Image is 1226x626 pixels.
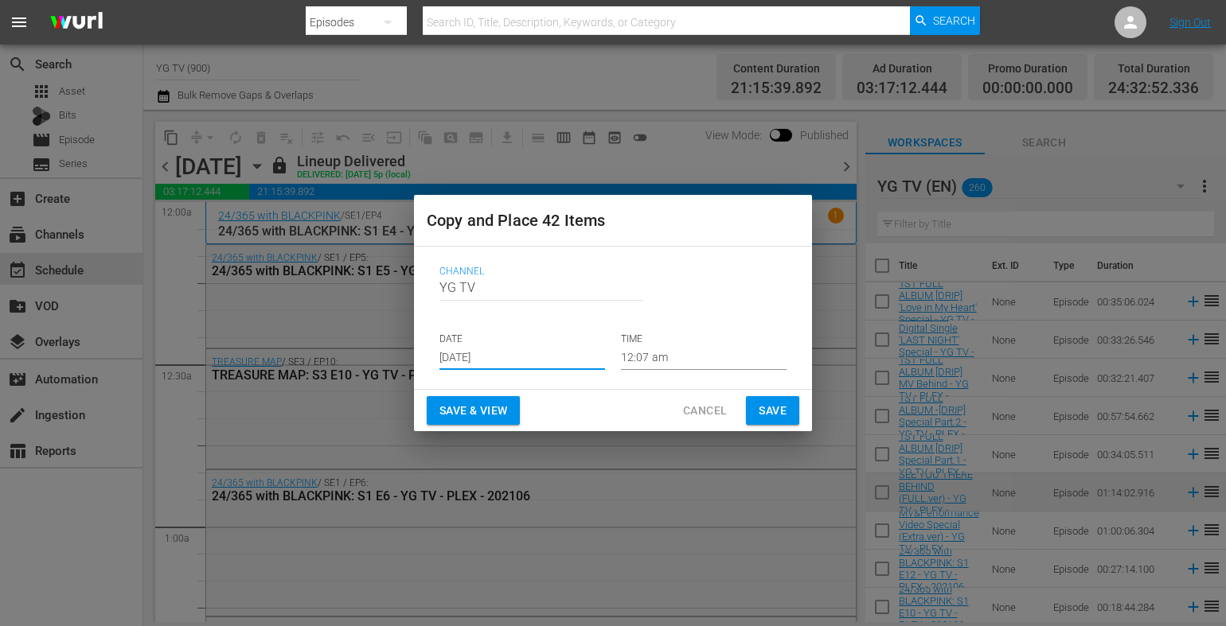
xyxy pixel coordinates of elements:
img: ans4CAIJ8jUAAAAAAAAAAAAAAAAAAAAAAAAgQb4GAAAAAAAAAAAAAAAAAAAAAAAAJMjXAAAAAAAAAAAAAAAAAAAAAAAAgAT5G... [38,4,115,41]
span: Channel [439,266,779,278]
button: Save & View [427,396,520,426]
button: Cancel [670,396,740,426]
p: DATE [439,332,605,346]
span: Save [759,401,787,421]
a: Sign Out [1169,16,1211,29]
span: Save & View [439,401,507,421]
h2: Copy and Place 42 Items [427,208,799,233]
span: Cancel [683,401,727,421]
button: Save [746,396,799,426]
p: TIME [621,332,787,346]
span: Search [933,6,975,35]
span: menu [10,13,29,32]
